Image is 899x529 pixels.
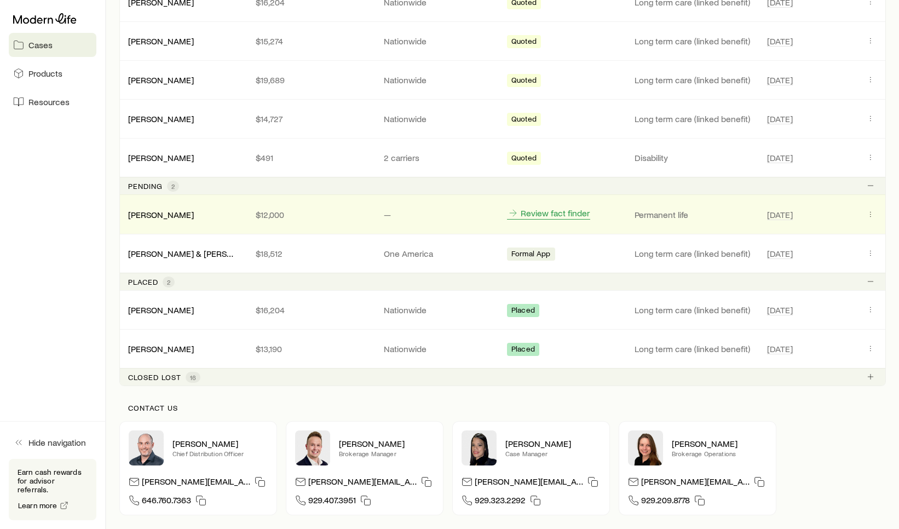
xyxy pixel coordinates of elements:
[28,437,86,448] span: Hide navigation
[28,68,62,79] span: Products
[635,113,753,124] p: Long term care (linked benefit)
[672,449,767,458] p: Brokerage Operations
[339,449,434,458] p: Brokerage Manager
[18,468,88,494] p: Earn cash rewards for advisor referrals.
[384,113,494,124] p: Nationwide
[256,343,366,354] p: $13,190
[511,76,537,87] span: Quoted
[384,304,494,315] p: Nationwide
[172,438,268,449] p: [PERSON_NAME]
[256,209,366,220] p: $12,000
[18,502,57,509] span: Learn more
[635,343,753,354] p: Long term care (linked benefit)
[635,36,753,47] p: Long term care (linked benefit)
[308,476,417,491] p: [PERSON_NAME][EMAIL_ADDRESS][DOMAIN_NAME]
[9,90,96,114] a: Resources
[767,343,793,354] span: [DATE]
[128,248,269,258] a: [PERSON_NAME] & [PERSON_NAME]
[129,430,164,465] img: Dan Pierson
[462,430,497,465] img: Elana Hasten
[384,36,494,47] p: Nationwide
[511,306,535,317] span: Placed
[339,438,434,449] p: [PERSON_NAME]
[128,36,194,46] a: [PERSON_NAME]
[511,37,537,48] span: Quoted
[635,304,753,315] p: Long term care (linked benefit)
[190,373,196,382] span: 16
[635,248,753,259] p: Long term care (linked benefit)
[128,343,194,355] div: [PERSON_NAME]
[142,476,250,491] p: [PERSON_NAME][EMAIL_ADDRESS][DOMAIN_NAME]
[295,430,330,465] img: Derek Wakefield
[511,344,535,356] span: Placed
[171,182,175,191] span: 2
[128,113,194,124] a: [PERSON_NAME]
[511,114,537,126] span: Quoted
[635,209,753,220] p: Permanent life
[384,248,494,259] p: One America
[384,152,494,163] p: 2 carriers
[767,74,793,85] span: [DATE]
[128,248,238,260] div: [PERSON_NAME] & [PERSON_NAME]
[384,74,494,85] p: Nationwide
[256,113,366,124] p: $14,727
[384,343,494,354] p: Nationwide
[128,343,194,354] a: [PERSON_NAME]
[767,304,793,315] span: [DATE]
[256,152,366,163] p: $491
[256,248,366,259] p: $18,512
[507,207,590,220] a: Review fact finder
[475,495,526,509] span: 929.323.2292
[9,430,96,455] button: Hide navigation
[767,113,793,124] span: [DATE]
[635,152,753,163] p: Disability
[767,36,793,47] span: [DATE]
[128,373,181,382] p: Closed lost
[9,459,96,520] div: Earn cash rewards for advisor referrals.Learn more
[128,304,194,316] div: [PERSON_NAME]
[128,209,194,221] div: [PERSON_NAME]
[172,449,268,458] p: Chief Distribution Officer
[9,33,96,57] a: Cases
[767,209,793,220] span: [DATE]
[128,152,194,164] div: [PERSON_NAME]
[9,61,96,85] a: Products
[167,278,170,286] span: 2
[256,74,366,85] p: $19,689
[384,209,494,220] p: —
[142,495,191,509] span: 646.760.7363
[308,495,356,509] span: 929.407.3951
[28,39,53,50] span: Cases
[128,182,163,191] p: Pending
[628,430,663,465] img: Ellen Wall
[641,495,690,509] span: 929.209.8778
[505,438,601,449] p: [PERSON_NAME]
[128,113,194,125] div: [PERSON_NAME]
[256,304,366,315] p: $16,204
[256,36,366,47] p: $15,274
[128,152,194,163] a: [PERSON_NAME]
[511,249,551,261] span: Formal App
[641,476,750,491] p: [PERSON_NAME][EMAIL_ADDRESS][DOMAIN_NAME]
[28,96,70,107] span: Resources
[128,278,158,286] p: Placed
[475,476,583,491] p: [PERSON_NAME][EMAIL_ADDRESS][DOMAIN_NAME]
[128,74,194,85] a: [PERSON_NAME]
[128,209,194,220] a: [PERSON_NAME]
[511,153,537,165] span: Quoted
[128,74,194,86] div: [PERSON_NAME]
[128,36,194,47] div: [PERSON_NAME]
[128,304,194,315] a: [PERSON_NAME]
[672,438,767,449] p: [PERSON_NAME]
[767,152,793,163] span: [DATE]
[505,449,601,458] p: Case Manager
[128,404,877,412] p: Contact us
[767,248,793,259] span: [DATE]
[635,74,753,85] p: Long term care (linked benefit)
